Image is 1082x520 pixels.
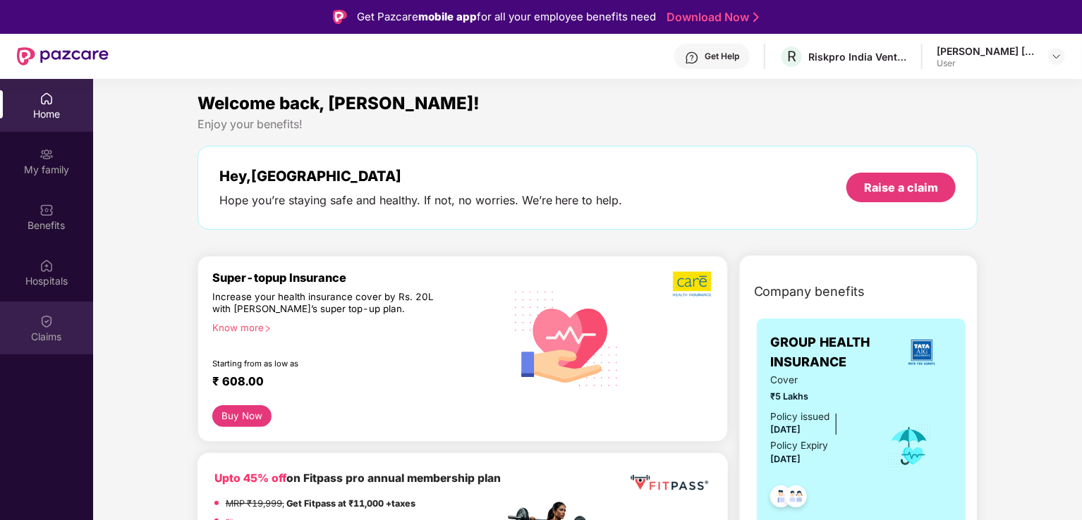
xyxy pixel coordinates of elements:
[212,405,272,427] button: Buy Now
[864,180,938,195] div: Raise a claim
[264,325,272,333] span: right
[504,274,630,402] img: svg+xml;base64,PHN2ZyB4bWxucz0iaHR0cDovL3d3dy53My5vcmcvMjAwMC9zdmciIHhtbG5zOnhsaW5rPSJodHRwOi8vd3...
[357,8,656,25] div: Get Pazcare for all your employee benefits need
[903,333,941,371] img: insurerLogo
[753,10,759,25] img: Stroke
[667,10,755,25] a: Download Now
[197,117,978,132] div: Enjoy your benefits!
[754,282,865,302] span: Company benefits
[226,498,284,509] del: MRP ₹19,999,
[212,322,496,332] div: Know more
[17,47,109,66] img: New Pazcare Logo
[418,10,477,23] strong: mobile app
[219,168,623,185] div: Hey, [GEOGRAPHIC_DATA]
[705,51,739,62] div: Get Help
[39,203,54,217] img: svg+xml;base64,PHN2ZyBpZD0iQmVuZWZpdHMiIHhtbG5zPSJodHRwOi8vd3d3LnczLm9yZy8yMDAwL3N2ZyIgd2lkdGg9Ij...
[212,359,444,369] div: Starting from as low as
[771,373,868,388] span: Cover
[779,481,813,516] img: svg+xml;base64,PHN2ZyB4bWxucz0iaHR0cDovL3d3dy53My5vcmcvMjAwMC9zdmciIHdpZHRoPSI0OC45MTUiIGhlaWdodD...
[673,271,713,297] img: b5dec4f62d2307b9de63beb79f102df3.png
[771,333,892,373] span: GROUP HEALTH INSURANCE
[214,471,286,485] b: Upto 45% off
[628,470,710,496] img: fppp.png
[771,454,801,464] span: [DATE]
[787,48,796,65] span: R
[685,51,699,65] img: svg+xml;base64,PHN2ZyBpZD0iSGVscC0zMngzMiIgeG1sbnM9Imh0dHA6Ly93d3cudzMub3JnLzIwMDAvc3ZnIiB3aWR0aD...
[937,58,1035,69] div: User
[212,291,444,316] div: Increase your health insurance cover by Rs. 20L with [PERSON_NAME]’s super top-up plan.
[197,93,480,113] span: Welcome back, [PERSON_NAME]!
[39,314,54,328] img: svg+xml;base64,PHN2ZyBpZD0iQ2xhaW0iIHhtbG5zPSJodHRwOi8vd3d3LnczLm9yZy8yMDAwL3N2ZyIgd2lkdGg9IjIwIi...
[887,423,932,469] img: icon
[808,50,907,63] div: Riskpro India Ventures Private Limited
[771,438,829,453] div: Policy Expiry
[937,44,1035,58] div: [PERSON_NAME] [PERSON_NAME]
[39,259,54,273] img: svg+xml;base64,PHN2ZyBpZD0iSG9zcGl0YWxzIiB4bWxucz0iaHR0cDovL3d3dy53My5vcmcvMjAwMC9zdmciIHdpZHRoPS...
[1051,51,1062,62] img: svg+xml;base64,PHN2ZyBpZD0iRHJvcGRvd24tMzJ4MzIiIHhtbG5zPSJodHRwOi8vd3d3LnczLm9yZy8yMDAwL3N2ZyIgd2...
[333,10,347,24] img: Logo
[219,193,623,208] div: Hope you’re staying safe and healthy. If not, no worries. We’re here to help.
[764,481,798,516] img: svg+xml;base64,PHN2ZyB4bWxucz0iaHR0cDovL3d3dy53My5vcmcvMjAwMC9zdmciIHdpZHRoPSI0OC45NDMiIGhlaWdodD...
[771,390,868,404] span: ₹5 Lakhs
[771,424,801,435] span: [DATE]
[214,471,501,485] b: on Fitpass pro annual membership plan
[39,92,54,106] img: svg+xml;base64,PHN2ZyBpZD0iSG9tZSIgeG1sbnM9Imh0dHA6Ly93d3cudzMub3JnLzIwMDAvc3ZnIiB3aWR0aD0iMjAiIG...
[39,147,54,161] img: svg+xml;base64,PHN2ZyB3aWR0aD0iMjAiIGhlaWdodD0iMjAiIHZpZXdCb3g9IjAgMCAyMCAyMCIgZmlsbD0ibm9uZSIgeG...
[771,409,830,424] div: Policy issued
[212,271,504,285] div: Super-topup Insurance
[286,498,415,509] strong: Get Fitpass at ₹11,000 +taxes
[212,374,490,391] div: ₹ 608.00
